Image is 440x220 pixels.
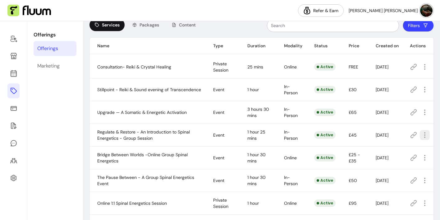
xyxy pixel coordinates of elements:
th: Price [341,38,368,54]
a: Sales [7,101,20,116]
div: Active [314,154,336,161]
a: Settings [7,171,20,185]
span: Private Session [213,61,228,73]
span: Private Session [213,197,228,209]
a: Offerings [7,83,20,98]
div: Active [314,131,336,139]
span: Event [213,110,224,115]
a: Refer & Earn [298,4,344,17]
span: Upgrade — A Somatic & Energetic Activation [97,110,187,115]
span: £95 [349,200,357,206]
input: Search [271,22,395,29]
a: Home [7,31,20,46]
span: [DATE] [376,200,388,206]
span: Event [213,178,224,183]
th: Name [90,38,206,54]
span: Online 1:1 Spinal Energetics Session [97,200,167,206]
span: 1 hour [247,87,259,92]
span: 1 hour [247,200,259,206]
span: £65 [349,110,357,115]
span: £50 [349,178,357,183]
span: 3 hours 30 mins [247,106,269,118]
span: Consultation- Reiki & Crystal Healing [97,64,171,70]
span: 1 hour 25 mins [247,129,265,141]
span: In-Person [284,106,298,118]
a: My Messages [7,136,20,151]
img: avatar [420,4,433,17]
a: Marketing [34,59,76,73]
span: 1 hour 30 mins [247,175,266,186]
th: Type [206,38,240,54]
span: £25 - £35 [349,152,360,164]
span: [DATE] [376,64,388,70]
span: Packages [140,22,159,28]
span: [PERSON_NAME] [PERSON_NAME] [349,7,418,14]
span: Online [284,64,297,70]
button: avatar[PERSON_NAME] [PERSON_NAME] [349,4,433,17]
span: Services [102,22,120,28]
span: FREE [349,64,358,70]
th: Modality [277,38,307,54]
span: In-Person [284,175,298,186]
div: Offerings [37,45,58,52]
div: Active [314,199,336,207]
th: Duration [240,38,277,54]
span: 25 mins [247,64,263,70]
span: £45 [349,132,357,138]
button: Filters [403,19,434,32]
img: Fluum Logo [7,5,51,16]
th: Status [307,38,341,54]
span: [DATE] [376,178,388,183]
span: Event [213,87,224,92]
div: Active [314,109,336,116]
a: Offerings [34,41,76,56]
div: Marketing [37,62,60,70]
span: The Pause Between - A Group Spinal Energetics Event [97,175,194,186]
span: Regulate & Restore - An Introduction to Spinal Energetics - Group Session [97,129,190,141]
div: Active [314,177,336,184]
th: Created on [368,38,402,54]
span: Event [213,132,224,138]
div: Active [314,86,336,93]
span: Online [284,155,297,161]
span: Bridge Between Worlds -Online Group Spinal Energetics [97,152,188,164]
a: Forms [7,118,20,133]
div: Active [314,63,336,71]
a: Storefront [7,49,20,63]
span: Online [284,200,297,206]
span: [DATE] [376,132,388,138]
span: [DATE] [376,155,388,161]
a: Clients [7,153,20,168]
span: [DATE] [376,87,388,92]
span: £30 [349,87,357,92]
p: Offerings [34,31,76,39]
th: Actions [402,38,433,54]
span: [DATE] [376,110,388,115]
span: 1 hour 30 mins [247,152,266,164]
span: Stillpoint - Reiki & Sound evening of Transcendence [97,87,201,92]
span: Content [179,22,196,28]
span: Event [213,155,224,161]
a: Calendar [7,66,20,81]
span: In-Person [284,129,298,141]
span: In-Person [284,84,298,96]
